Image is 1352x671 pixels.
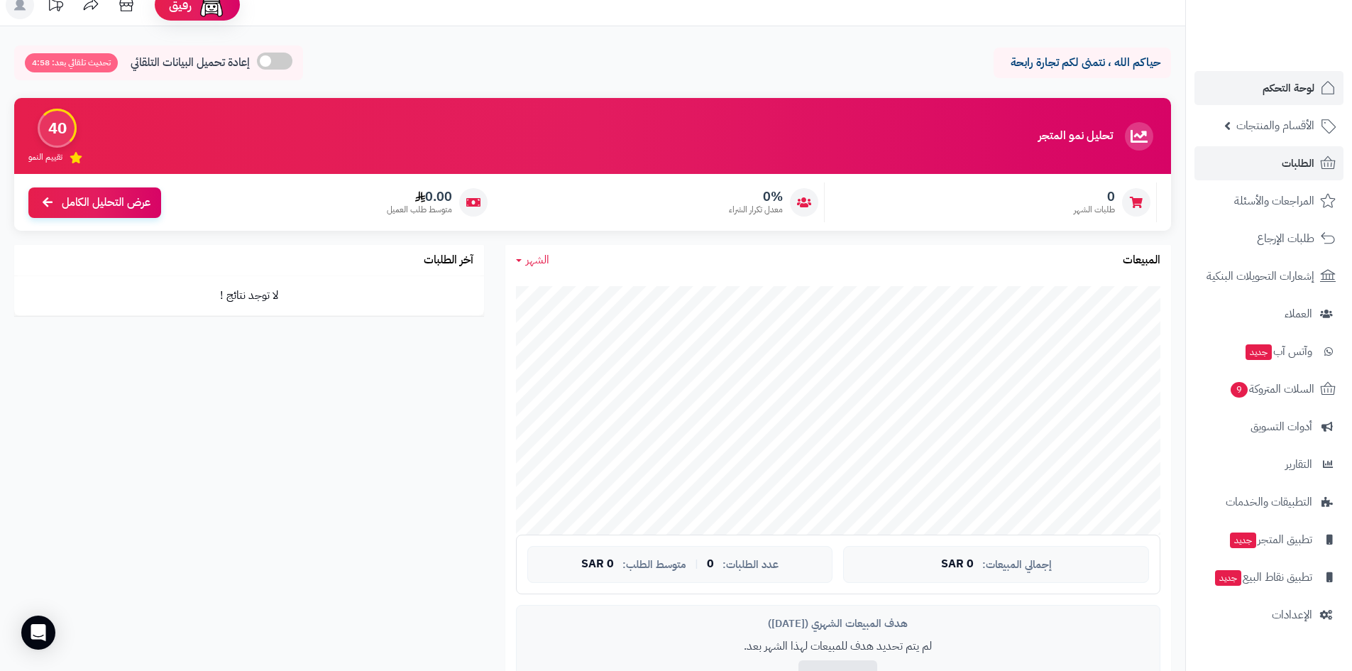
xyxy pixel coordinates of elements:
[1194,410,1343,444] a: أدوات التسويق
[1255,36,1339,66] img: logo-2.png
[722,559,779,571] span: عدد الطلبات:
[695,559,698,569] span: |
[707,558,714,571] span: 0
[1214,567,1312,587] span: تطبيق نقاط البيع
[622,559,686,571] span: متوسط الطلب:
[1194,334,1343,369] a: وآتس آبجديد
[982,559,1052,571] span: إجمالي المبيعات:
[1226,492,1312,512] span: التطبيقات والخدمات
[1251,417,1312,437] span: أدوات التسويق
[1194,523,1343,557] a: تطبيق المتجرجديد
[941,558,974,571] span: 0 SAR
[25,53,118,72] span: تحديث تلقائي بعد: 4:58
[28,151,62,163] span: تقييم النمو
[21,616,55,650] div: Open Intercom Messenger
[28,187,161,218] a: عرض التحليل الكامل
[1282,153,1314,173] span: الطلبات
[387,189,452,204] span: 0.00
[1074,189,1115,204] span: 0
[131,55,250,71] span: إعادة تحميل البيانات التلقائي
[527,616,1149,631] div: هدف المبيعات الشهري ([DATE])
[581,558,614,571] span: 0 SAR
[1230,533,1256,548] span: جديد
[1207,266,1314,286] span: إشعارات التحويلات البنكية
[1194,259,1343,293] a: إشعارات التحويلات البنكية
[729,189,783,204] span: 0%
[1257,229,1314,249] span: طلبات الإرجاع
[62,195,150,211] span: عرض التحليل الكامل
[1194,372,1343,406] a: السلات المتروكة9
[1038,130,1113,143] h3: تحليل نمو المتجر
[1215,570,1241,586] span: جديد
[387,204,452,216] span: متوسط طلب العميل
[424,254,473,267] h3: آخر الطلبات
[1194,447,1343,481] a: التقارير
[14,276,484,315] td: لا توجد نتائج !
[1263,78,1314,98] span: لوحة التحكم
[729,204,783,216] span: معدل تكرار الشراء
[1123,254,1160,267] h3: المبيعات
[1234,191,1314,211] span: المراجعات والأسئلة
[1194,560,1343,594] a: تطبيق نقاط البيعجديد
[527,638,1149,655] p: لم يتم تحديد هدف للمبيعات لهذا الشهر بعد.
[1194,222,1343,256] a: طلبات الإرجاع
[1231,382,1248,398] span: 9
[1194,71,1343,105] a: لوحة التحكم
[1194,184,1343,218] a: المراجعات والأسئلة
[1229,530,1312,550] span: تطبيق المتجر
[516,252,549,268] a: الشهر
[1194,598,1343,632] a: الإعدادات
[1244,342,1312,361] span: وآتس آب
[1285,454,1312,474] span: التقارير
[1194,485,1343,519] a: التطبيقات والخدمات
[1004,55,1160,71] p: حياكم الله ، نتمنى لكم تجارة رابحة
[1272,605,1312,625] span: الإعدادات
[1194,146,1343,180] a: الطلبات
[1236,116,1314,136] span: الأقسام والمنتجات
[1246,344,1272,360] span: جديد
[1229,379,1314,399] span: السلات المتروكة
[1074,204,1115,216] span: طلبات الشهر
[1285,304,1312,324] span: العملاء
[526,251,549,268] span: الشهر
[1194,297,1343,331] a: العملاء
